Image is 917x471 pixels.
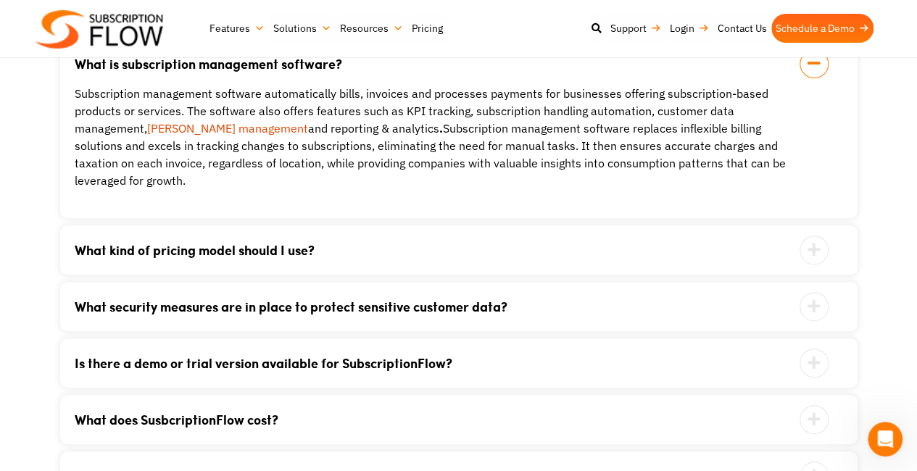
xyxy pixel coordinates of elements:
[75,243,807,257] a: What kind of pricing model should I use?
[771,14,874,43] a: Schedule a Demo
[75,300,807,313] a: What security measures are in place to protect sensitive customer data?
[75,85,807,189] p: Subscription management software automatically bills, invoices and processes payments for busines...
[439,121,443,136] strong: .
[665,14,713,43] a: Login
[407,14,447,43] a: Pricing
[75,70,807,189] div: What is subscription management software?
[36,10,163,49] img: Subscriptionflow
[205,14,269,43] a: Features
[75,57,807,70] a: What is subscription management software?
[269,14,336,43] a: Solutions
[75,413,807,426] a: What does SusbcriptionFlow cost?
[606,14,665,43] a: Support
[75,357,807,370] a: Is there a demo or trial version available for SubscriptionFlow?
[868,422,903,457] iframe: Intercom live chat
[713,14,771,43] a: Contact Us
[147,121,308,136] a: [PERSON_NAME] management
[336,14,407,43] a: Resources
